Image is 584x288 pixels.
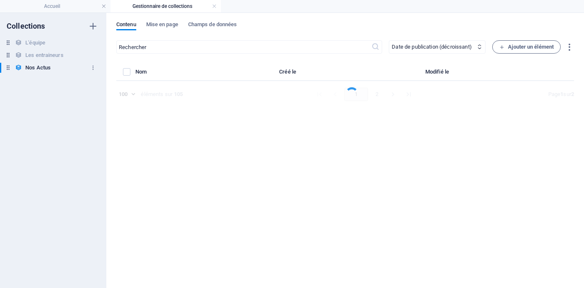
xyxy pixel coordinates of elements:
span: Mise en page [146,20,178,31]
table: items list [116,67,574,81]
h6: Les entraineurs [25,50,63,60]
th: Nom [135,67,221,81]
h6: Nos Actus [25,63,51,73]
h4: Gestionnaire de collections [110,2,221,11]
h6: L'équipe [25,38,45,48]
th: Modifié le [357,67,520,81]
span: Contenu [116,20,136,31]
th: Créé le [221,67,357,81]
span: Champs de données [188,20,237,31]
h6: Collections [7,21,45,31]
input: Rechercher [116,40,371,54]
button: Ajouter un élément [492,40,561,54]
i: Créer une nouvelle collection [88,21,98,31]
span: Ajouter un élément [499,42,554,52]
